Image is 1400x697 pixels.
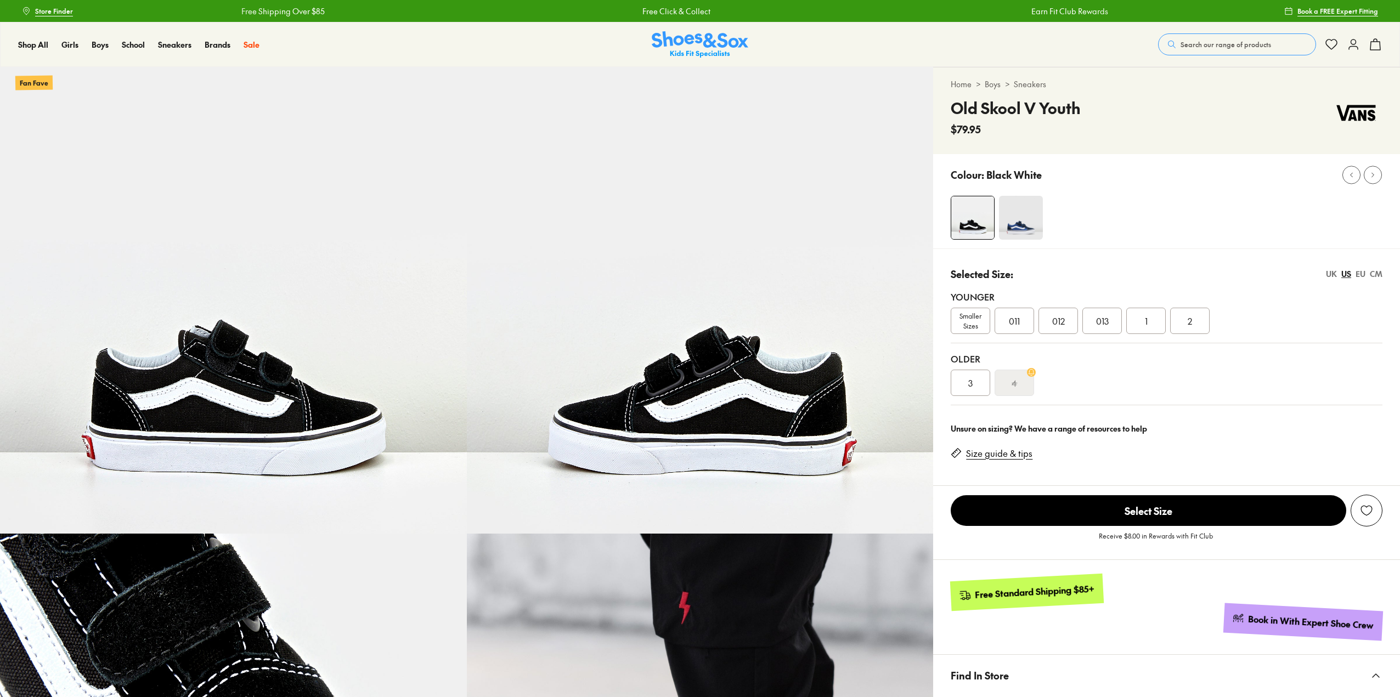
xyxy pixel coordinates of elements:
a: Boys [92,39,109,50]
div: EU [1356,268,1365,280]
span: 3 [968,376,973,389]
div: Free Standard Shipping $85+ [975,583,1095,601]
span: 2 [1188,314,1192,327]
span: Smaller Sizes [951,311,990,331]
div: US [1341,268,1351,280]
button: Search our range of products [1158,33,1316,55]
div: CM [1370,268,1382,280]
div: Older [951,352,1382,365]
button: Add to Wishlist [1351,495,1382,526]
span: Book a FREE Expert Fitting [1297,6,1378,16]
span: 011 [1009,314,1020,327]
span: Find In Store [951,659,1009,692]
img: Vendor logo [1330,97,1382,129]
button: Select Size [951,495,1346,526]
span: 012 [1052,314,1065,327]
img: SNS_Logo_Responsive.svg [652,31,748,58]
a: Free Click & Collect [637,5,705,17]
div: Unsure on sizing? We have a range of resources to help [951,423,1382,434]
a: Girls [61,39,78,50]
span: 1 [1145,314,1148,327]
s: 4 [1012,376,1017,389]
span: Store Finder [35,6,73,16]
div: > > [951,78,1382,90]
div: UK [1326,268,1337,280]
a: School [122,39,145,50]
span: 013 [1096,314,1109,327]
p: Selected Size: [951,267,1013,281]
h4: Old Skool V Youth [951,97,1081,120]
div: Younger [951,290,1382,303]
a: Earn Fit Club Rewards [1026,5,1103,17]
a: Shop All [18,39,48,50]
a: Size guide & tips [966,447,1032,460]
img: 4-112464_1 [951,196,994,239]
a: Sneakers [158,39,191,50]
iframe: Find in Store [951,696,1382,696]
a: Free Standard Shipping $85+ [950,574,1104,611]
img: 6-112466_1 [467,67,934,534]
div: Book in With Expert Shoe Crew [1248,613,1374,632]
span: $79.95 [951,122,981,137]
img: 4-199020_1 [999,196,1043,240]
a: Boys [985,78,1001,90]
a: Shoes & Sox [652,31,748,58]
a: Sale [244,39,259,50]
p: Fan Fave [15,75,53,90]
a: Sneakers [1014,78,1046,90]
a: Store Finder [22,1,73,21]
button: Find In Store [933,655,1400,696]
a: Book in With Expert Shoe Crew [1223,603,1383,641]
a: Book a FREE Expert Fitting [1284,1,1378,21]
a: Free Shipping Over $85 [236,5,319,17]
span: Search our range of products [1181,39,1271,49]
a: Brands [205,39,230,50]
a: Home [951,78,972,90]
p: Receive $8.00 in Rewards with Fit Club [1099,531,1213,551]
span: Select Size [951,495,1346,526]
p: Black White [986,167,1042,182]
p: Colour: [951,167,984,182]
